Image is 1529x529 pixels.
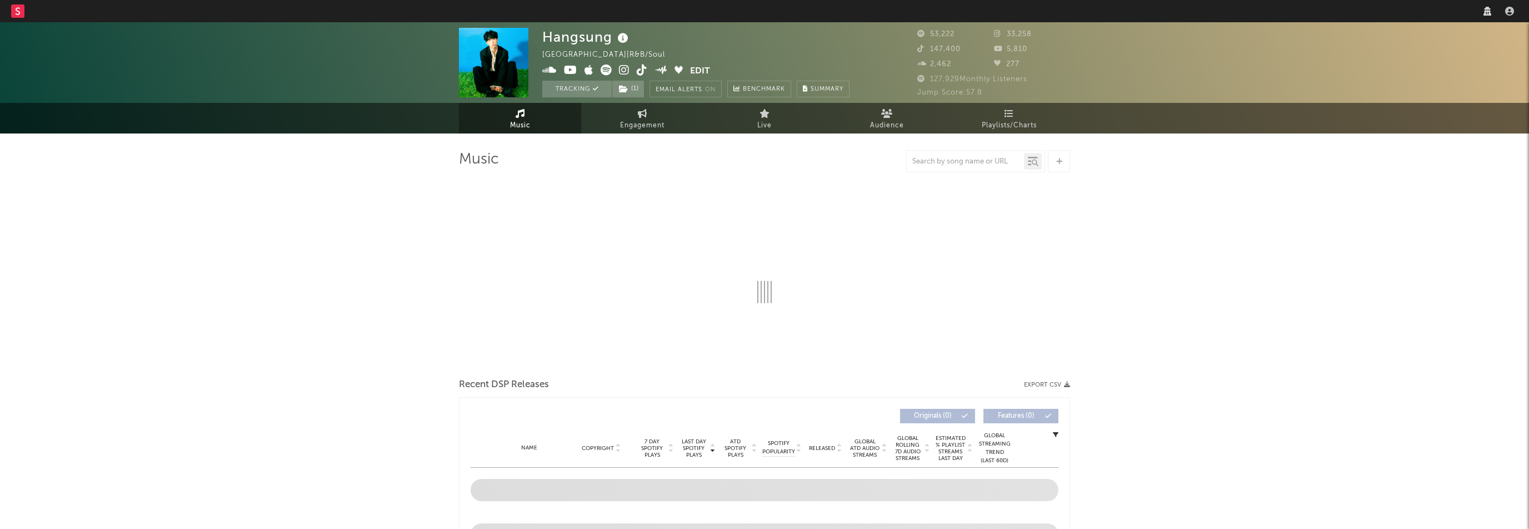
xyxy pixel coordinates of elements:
[991,413,1042,419] span: Features ( 0 )
[982,119,1037,132] span: Playlists/Charts
[994,61,1020,68] span: 277
[459,103,581,134] a: Music
[703,103,826,134] a: Live
[826,103,948,134] a: Audience
[978,432,1011,465] div: Global Streaming Trend (Last 60D)
[612,81,644,97] span: ( 1 )
[690,65,710,78] button: Edit
[679,438,708,458] span: Last Day Spotify Plays
[809,445,835,452] span: Released
[983,409,1058,423] button: Features(0)
[870,119,904,132] span: Audience
[917,89,982,96] span: Jump Score: 57.8
[620,119,664,132] span: Engagement
[948,103,1070,134] a: Playlists/Charts
[582,445,614,452] span: Copyright
[542,28,631,46] div: Hangsung
[649,81,722,97] button: Email AlertsOn
[994,31,1032,38] span: 33,258
[797,81,850,97] button: Summary
[743,83,785,96] span: Benchmark
[917,76,1027,83] span: 127,929 Monthly Listeners
[994,46,1027,53] span: 5,810
[907,413,958,419] span: Originals ( 0 )
[612,81,644,97] button: (1)
[917,31,955,38] span: 53,222
[850,438,880,458] span: Global ATD Audio Streams
[917,46,961,53] span: 147,400
[907,157,1024,166] input: Search by song name or URL
[892,435,923,462] span: Global Rolling 7D Audio Streams
[935,435,966,462] span: Estimated % Playlist Streams Last Day
[721,438,750,458] span: ATD Spotify Plays
[542,48,678,62] div: [GEOGRAPHIC_DATA] | R&B/Soul
[917,61,951,68] span: 2,462
[459,378,549,392] span: Recent DSP Releases
[542,81,612,97] button: Tracking
[581,103,703,134] a: Engagement
[1024,382,1070,388] button: Export CSV
[705,87,716,93] em: On
[762,439,795,456] span: Spotify Popularity
[811,86,843,92] span: Summary
[900,409,975,423] button: Originals(0)
[637,438,667,458] span: 7 Day Spotify Plays
[510,119,531,132] span: Music
[727,81,791,97] a: Benchmark
[757,119,772,132] span: Live
[493,444,566,452] div: Name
